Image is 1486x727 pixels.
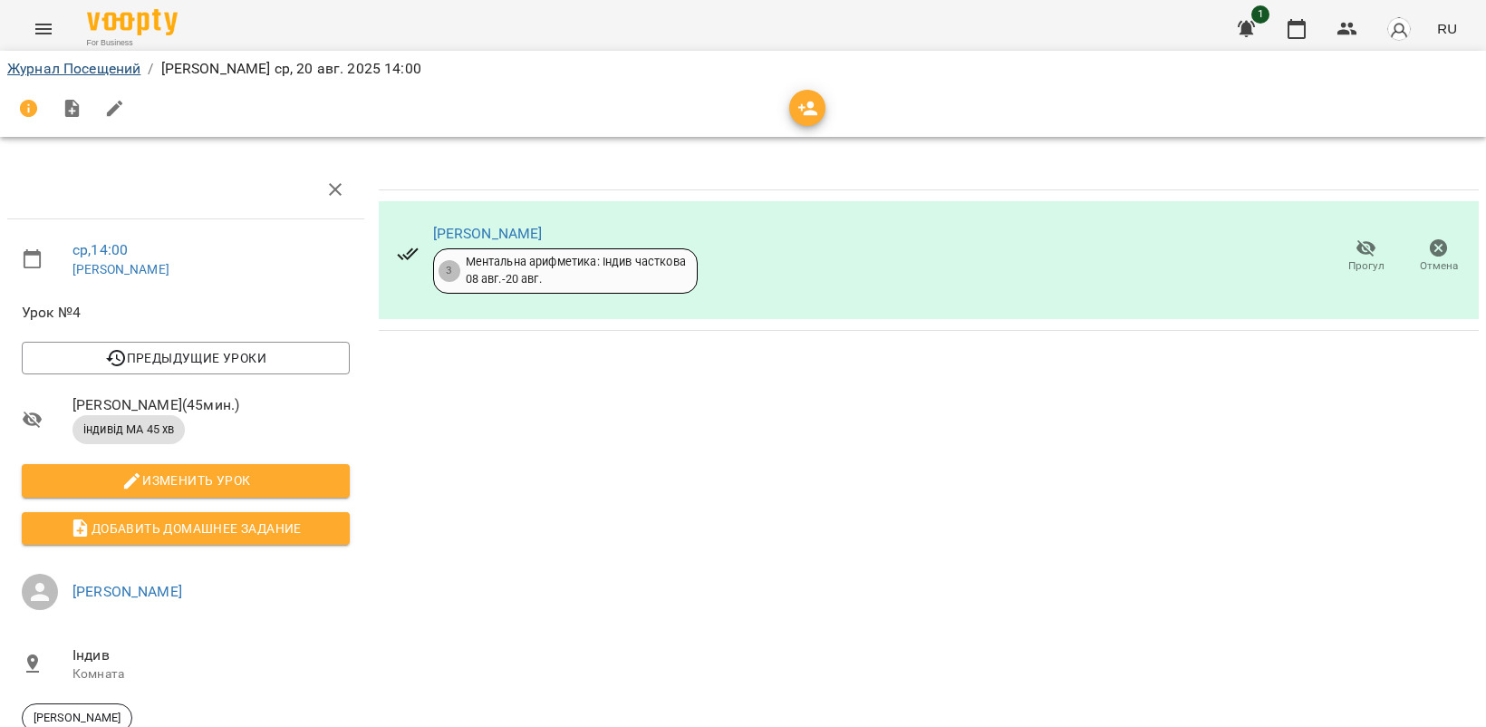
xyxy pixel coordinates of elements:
[161,58,421,80] p: [PERSON_NAME] ср, 20 авг. 2025 14:00
[148,58,153,80] li: /
[36,470,335,491] span: Изменить урок
[1420,258,1458,274] span: Отмена
[23,710,131,726] span: [PERSON_NAME]
[72,583,182,600] a: [PERSON_NAME]
[72,394,350,416] span: [PERSON_NAME] ( 45 мин. )
[72,422,185,438] span: індивід МА 45 хв
[72,241,128,258] a: ср , 14:00
[439,260,460,282] div: 3
[466,254,686,287] div: Ментальна арифметика: Індив часткова 08 авг. - 20 авг.
[1330,231,1403,282] button: Прогул
[1348,258,1385,274] span: Прогул
[72,665,350,683] p: Комната
[72,645,350,666] span: Індив
[433,225,543,242] a: [PERSON_NAME]
[72,262,169,276] a: [PERSON_NAME]
[22,342,350,374] button: Предыдущие уроки
[7,58,1479,80] nav: breadcrumb
[36,518,335,539] span: Добавить домашнее задание
[1437,19,1457,38] span: RU
[1403,231,1475,282] button: Отмена
[87,9,178,35] img: Voopty Logo
[1430,12,1464,45] button: RU
[22,512,350,545] button: Добавить домашнее задание
[22,464,350,497] button: Изменить урок
[87,37,178,49] span: For Business
[7,60,140,77] a: Журнал Посещений
[22,7,65,51] button: Menu
[1251,5,1269,24] span: 1
[36,347,335,369] span: Предыдущие уроки
[22,302,350,324] span: Урок №4
[1386,16,1412,42] img: avatar_s.png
